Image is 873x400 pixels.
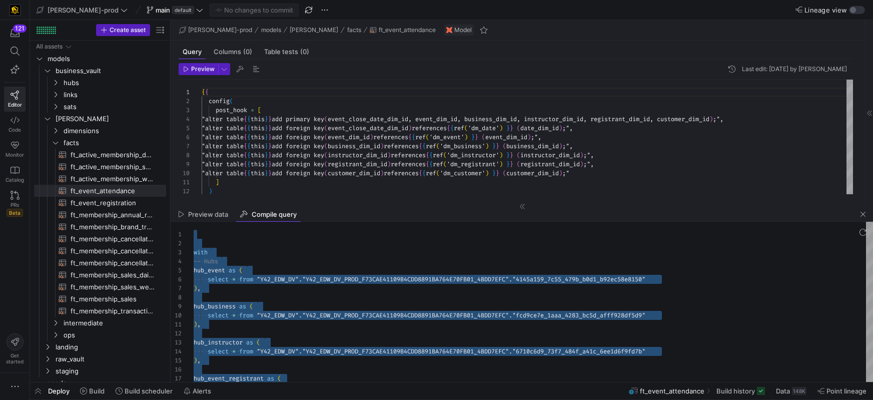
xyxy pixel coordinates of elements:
span: er_dim_id [678,115,709,123]
span: Query [183,49,202,55]
div: 1 [179,88,190,97]
span: ;", [531,133,541,141]
span: } [510,160,513,168]
div: Press SPACE to select this row. [34,245,166,257]
span: ft_membership_annual_retention​​​​​​​​​​ [71,209,155,221]
span: Model [454,27,472,34]
span: ft_event_attendance [379,27,436,34]
span: Code [9,127,21,133]
span: ref [433,160,443,168]
button: models [259,24,284,36]
div: 121 [13,25,27,33]
span: this [251,151,265,159]
span: Beta [7,209,23,217]
div: 148K [792,387,806,395]
span: add foreign key [272,142,324,150]
button: Preview [179,63,218,75]
span: ft_active_membership_daily_forecast​​​​​​​​​​ [71,149,155,161]
span: ft_membership_cancellations​​​​​​​​​​ [71,257,155,269]
span: ) [387,160,391,168]
span: sats [64,101,165,113]
span: ft_active_membership_snapshot​​​​​​​​​​ [71,161,155,173]
span: Columns [214,49,252,55]
div: Press SPACE to select this row. [34,89,166,101]
span: with [194,248,208,256]
span: } [510,124,513,132]
span: dimensions [64,125,165,137]
span: references [384,142,419,150]
span: Preview [191,66,215,73]
span: add foreign key [272,169,324,177]
div: Press SPACE to select this row. [34,125,166,137]
span: } [506,124,510,132]
div: Press SPACE to select this row. [34,197,166,209]
span: ( [426,133,429,141]
img: https://storage.googleapis.com/y42-prod-data-exchange/images/uAsz27BndGEK0hZWDFeOjoxA7jCwgK9jE472... [10,5,20,15]
span: this [251,115,265,123]
span: 'dm_date' [468,124,499,132]
span: ft_event_registration​​​​​​​​​​ [71,197,155,209]
span: } [268,169,272,177]
span: instructor_dim_id [328,151,387,159]
span: { [244,124,247,132]
div: 5 [179,124,190,133]
span: ( [324,151,328,159]
span: { [247,142,251,150]
span: ops [64,329,165,341]
div: All assets [36,43,63,50]
span: ( [464,124,468,132]
span: { [429,160,433,168]
span: ;", [562,124,573,132]
div: 6 [179,133,190,142]
div: 9 [179,160,190,169]
span: ) [380,169,384,177]
span: ( [503,169,506,177]
span: references [373,133,408,141]
span: ) [527,133,531,141]
span: ) [499,160,503,168]
span: ref [426,142,436,150]
a: Monitor [4,137,26,162]
span: "alter table [202,151,244,159]
span: ft_membership_cancellations_daily_forecast​​​​​​​​​​ [71,233,155,245]
span: registrant_dim_id [520,160,580,168]
span: ;" [562,169,569,177]
span: ) [709,115,713,123]
div: 11 [179,178,190,187]
span: ) [485,142,489,150]
span: Alerts [193,387,211,395]
span: [PERSON_NAME] [290,27,338,34]
span: ;", [713,115,723,123]
span: Point lineage [826,387,866,395]
span: ) [387,151,391,159]
a: ft_membership_sales_weekly_forecast​​​​​​​​​​ [34,281,166,293]
span: ft_membership_cancellations_weekly_forecast​​​​​​​​​​ [71,245,155,257]
span: { [412,133,415,141]
div: 3 [171,248,182,257]
span: Editor [8,102,22,108]
span: ft_active_membership_weekly_forecast​​​​​​​​​​ [71,173,155,185]
div: 2 [171,239,182,248]
span: ( [517,160,520,168]
span: ) [485,169,489,177]
span: ( [436,169,440,177]
span: ft_membership_brand_transfer​​​​​​​​​​ [71,221,155,233]
a: ft_membership_brand_transfer​​​​​​​​​​ [34,221,166,233]
span: { [408,133,412,141]
span: { [247,160,251,168]
span: } [265,142,268,150]
span: ref [426,169,436,177]
a: ft_active_membership_daily_forecast​​​​​​​​​​ [34,149,166,161]
div: 10 [179,169,190,178]
span: Data [776,387,790,395]
span: PRs [11,202,19,208]
span: "alter table [202,142,244,150]
span: ) [499,124,503,132]
a: ft_membership_annual_retention​​​​​​​​​​ [34,209,166,221]
span: } [265,169,268,177]
span: seeds [48,377,165,389]
span: ( [503,142,506,150]
span: intermediate [64,317,165,329]
span: this [251,124,265,132]
span: ( [324,124,328,132]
